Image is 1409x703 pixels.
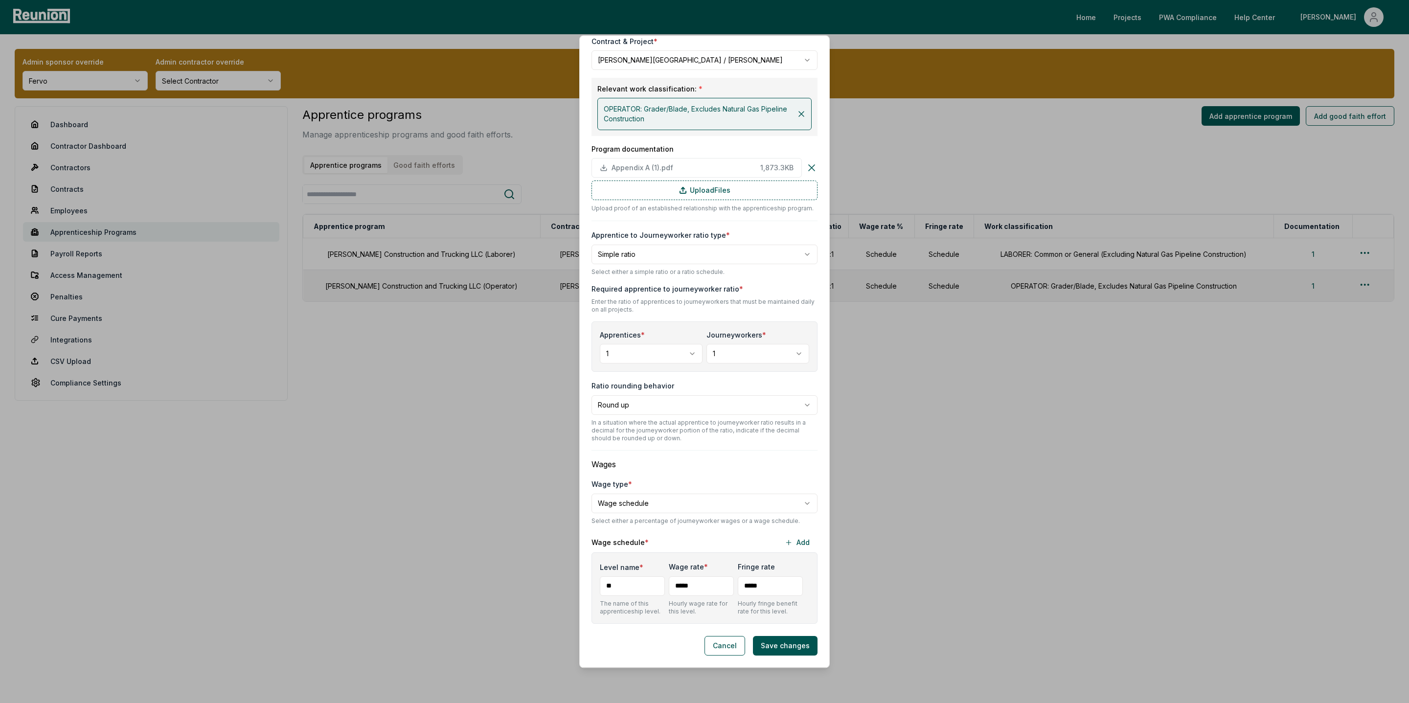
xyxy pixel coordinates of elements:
[591,382,674,390] label: Ratio rounding behavior
[600,600,665,615] p: The name of this apprenticeship level.
[591,419,818,442] p: In a situation where the actual apprentice to journeyworker ratio results in a decimal for the jo...
[591,144,818,154] label: Program documentation
[591,284,818,294] label: Required apprentice to journeyworker ratio
[738,563,775,571] label: Fringe rate
[591,537,649,547] label: Wage schedule
[591,158,802,178] button: Appendix A (1).pdf 1,873.3KB
[760,162,794,173] span: 1,873.3 KB
[600,562,643,572] label: Level name
[591,480,632,488] label: Wage type
[738,600,803,615] p: Hourly fringe benefit rate for this level.
[597,84,812,94] label: Relevant work classification:
[591,36,658,46] label: Contract & Project
[777,533,818,552] button: Add
[591,231,730,239] label: Apprentice to Journeyworker ratio type
[669,563,708,571] label: Wage rate
[591,517,818,525] p: Select either a percentage of journeyworker wages or a wage schedule.
[591,298,818,314] p: Enter the ratio of apprentices to journeyworkers that must be maintained daily on all projects.
[706,330,766,340] label: Journeyworkers
[600,330,645,340] label: Apprentices
[704,636,745,656] button: Cancel
[753,636,818,656] button: Save changes
[669,600,734,615] p: Hourly wage rate for this level.
[591,181,818,200] label: Upload Files
[612,162,756,173] span: Appendix A (1).pdf
[591,268,818,276] p: Select either a simple ratio or a ratio schedule.
[597,98,812,130] div: OPERATOR: Grader/Blade, Excludes Natural Gas Pipeline Construction
[591,458,818,470] p: Wages
[591,204,818,213] p: Upload proof of an established relationship with the apprenticeship program.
